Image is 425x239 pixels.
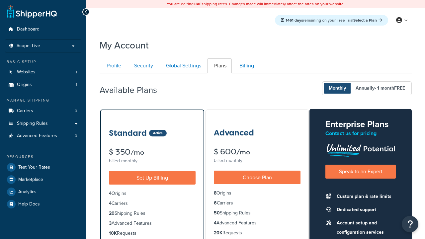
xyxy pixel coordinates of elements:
li: Origins [109,190,196,197]
small: /mo [130,148,144,157]
a: Help Docs [5,198,81,210]
strong: 4 [109,200,112,207]
a: Carriers 0 [5,105,81,117]
a: Select a Plan [353,17,382,23]
b: LIVE [194,1,202,7]
li: Carriers [5,105,81,117]
small: /mo [236,147,250,157]
span: Help Docs [18,201,40,207]
li: Origins [5,79,81,91]
a: Analytics [5,186,81,198]
strong: 20 [109,210,115,217]
p: Contact us for pricing [325,129,396,138]
h3: Standard [109,129,147,137]
div: Active [149,130,167,136]
div: $ 600 [214,148,300,156]
span: 1 [76,69,77,75]
strong: 1461 days [286,17,303,23]
a: Choose Plan [214,171,300,184]
div: Basic Setup [5,59,81,65]
a: Global Settings [159,58,207,73]
a: Security [127,58,158,73]
span: Monthly [324,83,351,94]
h2: Available Plans [100,85,167,95]
li: Advanced Features [214,219,300,227]
strong: 10K [109,230,117,237]
strong: 4 [214,219,216,226]
a: Advanced Features 0 [5,130,81,142]
div: $ 350 [109,148,196,156]
a: Websites 1 [5,66,81,78]
span: Dashboard [17,27,40,32]
span: Carriers [17,108,33,114]
li: Carriers [214,199,300,207]
strong: 4 [109,190,112,197]
span: Websites [17,69,36,75]
a: Plans [207,58,232,73]
li: Shipping Rules [214,209,300,217]
a: Marketplace [5,174,81,186]
span: Shipping Rules [17,121,48,126]
strong: 20K [214,229,222,236]
div: Resources [5,154,81,160]
a: Speak to an Expert [325,165,396,178]
div: billed monthly [109,156,196,166]
li: Requests [214,229,300,237]
h3: Advanced [214,128,254,137]
button: Open Resource Center [402,216,418,232]
span: Scope: Live [17,43,40,49]
span: Test Your Rates [18,165,50,170]
span: Marketplace [18,177,43,183]
li: Advanced Features [109,220,196,227]
li: Advanced Features [5,130,81,142]
strong: 8 [214,190,216,197]
span: 1 [76,82,77,88]
span: 0 [75,108,77,114]
strong: 6 [214,199,217,206]
h2: Enterprise Plans [325,119,396,129]
h1: My Account [100,39,149,52]
li: Websites [5,66,81,78]
span: Analytics [18,189,37,195]
a: Profile [100,58,127,73]
li: Shipping Rules [109,210,196,217]
span: 0 [75,133,77,139]
li: Dedicated support [333,205,396,214]
a: Set Up Billing [109,171,196,185]
span: - 1 month [375,85,405,92]
a: Shipping Rules [5,118,81,130]
li: Origins [214,190,300,197]
a: ShipperHQ Home [7,5,57,18]
li: Carriers [109,200,196,207]
li: Requests [109,230,196,237]
a: Origins 1 [5,79,81,91]
a: Test Your Rates [5,161,81,173]
a: Dashboard [5,23,81,36]
img: Unlimited Potential [325,141,396,157]
li: Custom plan & rate limits [333,192,396,201]
a: Billing [232,58,259,73]
button: Monthly Annually- 1 monthFREE [322,81,412,95]
li: Account setup and configuration services [333,218,396,237]
div: Manage Shipping [5,98,81,103]
span: Advanced Features [17,133,57,139]
strong: 3 [109,220,112,227]
span: Annually [351,83,410,94]
div: remaining on your Free Trial [275,15,388,26]
b: FREE [394,85,405,92]
span: Origins [17,82,32,88]
strong: 50 [214,209,220,216]
div: billed monthly [214,156,300,165]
